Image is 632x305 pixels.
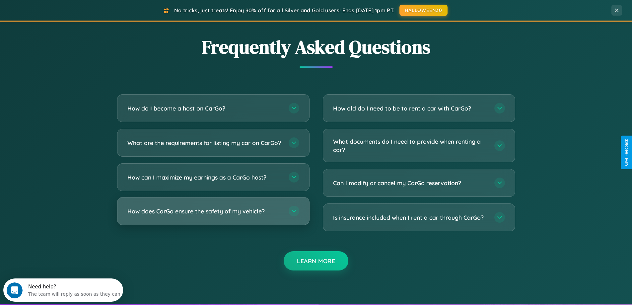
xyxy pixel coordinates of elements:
[127,173,282,182] h3: How can I maximize my earnings as a CarGo host?
[127,207,282,215] h3: How does CarGo ensure the safety of my vehicle?
[284,251,348,270] button: Learn More
[333,104,488,113] h3: How old do I need to be to rent a car with CarGo?
[3,278,123,302] iframe: Intercom live chat discovery launcher
[117,34,515,60] h2: Frequently Asked Questions
[333,179,488,187] h3: Can I modify or cancel my CarGo reservation?
[7,282,23,298] iframe: Intercom live chat
[333,213,488,222] h3: Is insurance included when I rent a car through CarGo?
[25,11,117,18] div: The team will reply as soon as they can
[174,7,394,14] span: No tricks, just treats! Enjoy 30% off for all Silver and Gold users! Ends [DATE] 1pm PT.
[3,3,123,21] div: Open Intercom Messenger
[333,137,488,154] h3: What documents do I need to provide when renting a car?
[399,5,448,16] button: HALLOWEEN30
[25,6,117,11] div: Need help?
[624,139,629,166] div: Give Feedback
[127,139,282,147] h3: What are the requirements for listing my car on CarGo?
[127,104,282,113] h3: How do I become a host on CarGo?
